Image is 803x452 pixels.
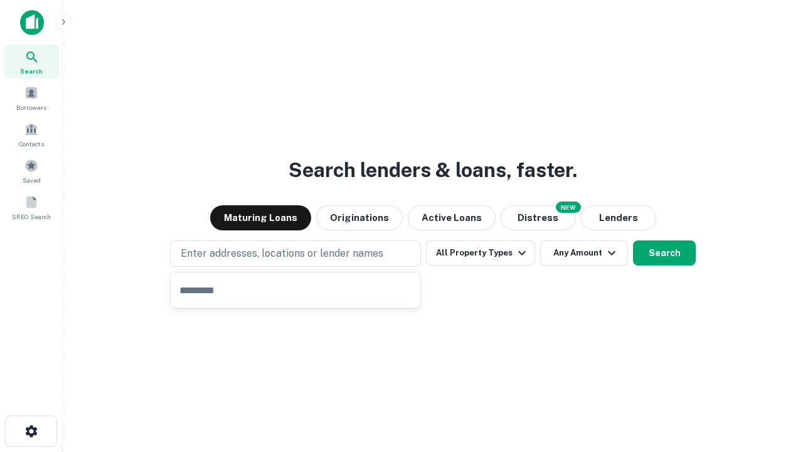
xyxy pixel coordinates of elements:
a: Saved [4,154,59,188]
a: Contacts [4,117,59,151]
div: NEW [556,202,581,213]
button: Enter addresses, locations or lender names [170,240,421,267]
button: Maturing Loans [210,205,311,230]
img: capitalize-icon.png [20,10,44,35]
a: SREO Search [4,190,59,224]
span: Borrowers [16,102,46,112]
span: Saved [23,175,41,185]
button: All Property Types [426,240,535,266]
h3: Search lenders & loans, faster. [289,155,577,185]
button: Search [633,240,696,266]
button: Active Loans [408,205,496,230]
span: SREO Search [12,212,51,222]
a: Borrowers [4,81,59,115]
p: Enter addresses, locations or lender names [181,246,383,261]
a: Search [4,45,59,78]
button: Search distressed loans with lien and other non-mortgage details. [501,205,576,230]
iframe: Chat Widget [740,352,803,412]
button: Originations [316,205,403,230]
span: Contacts [19,139,44,149]
button: Lenders [581,205,656,230]
button: Any Amount [540,240,628,266]
span: Search [20,66,43,76]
